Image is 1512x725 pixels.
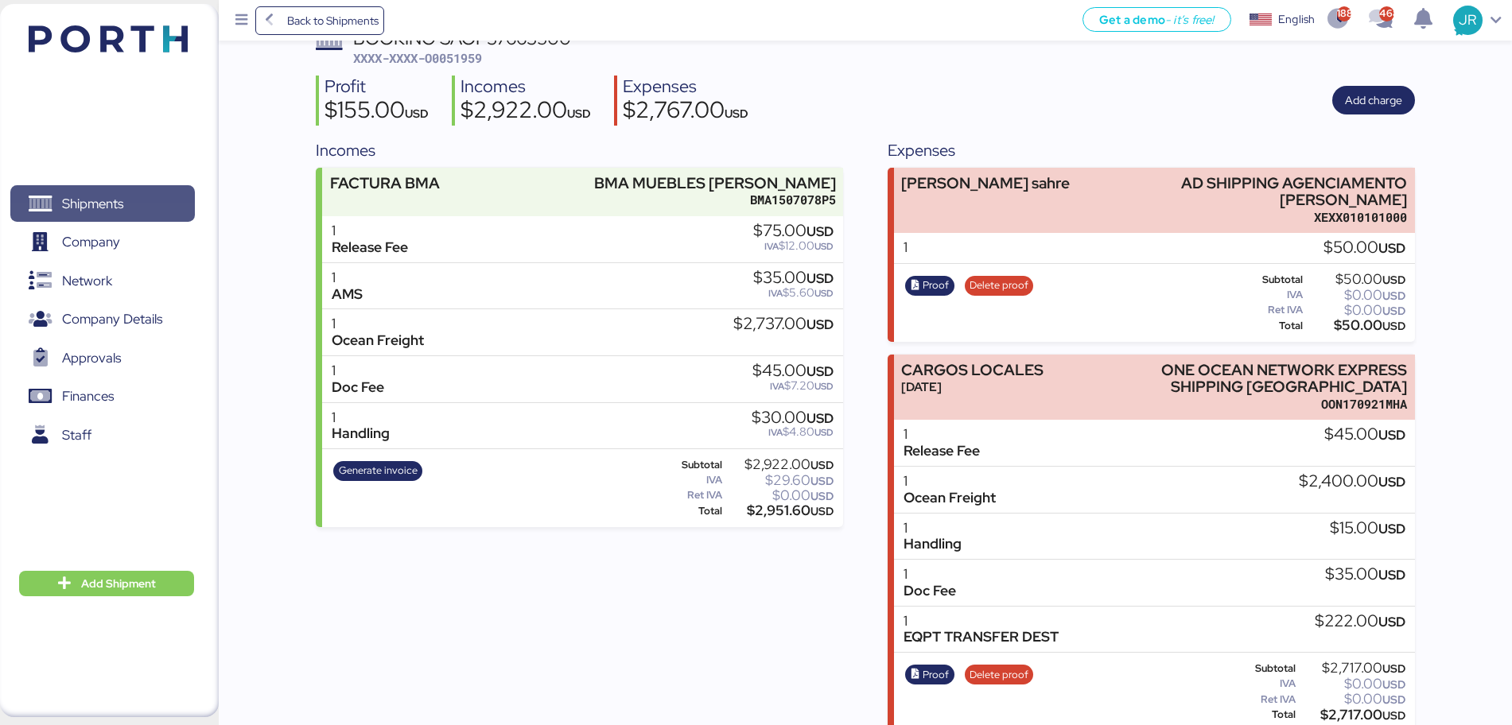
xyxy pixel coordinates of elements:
[594,192,836,208] div: BMA1507078P5
[287,11,379,30] span: Back to Shipments
[316,138,843,162] div: Incomes
[807,409,834,427] span: USD
[623,99,748,126] div: $2,767.00
[904,583,956,599] div: Doc Fee
[1234,304,1303,316] div: Ret IVA
[1306,320,1406,331] div: $50.00
[1104,396,1408,413] div: OON170921MHA
[325,99,429,126] div: $155.00
[1382,319,1405,333] span: USD
[753,223,834,240] div: $75.00
[62,347,121,370] span: Approvals
[1306,273,1406,285] div: $50.00
[904,566,956,583] div: 1
[725,505,834,517] div: $2,951.60
[1234,289,1303,300] div: IVA
[1299,678,1405,690] div: $0.00
[10,262,195,299] a: Network
[1299,662,1405,674] div: $2,717.00
[1382,304,1405,318] span: USD
[752,380,834,392] div: $7.20
[333,461,422,482] button: Generate invoice
[62,385,114,408] span: Finances
[725,475,834,487] div: $29.60
[332,425,390,442] div: Handling
[1382,289,1405,303] span: USD
[62,424,91,447] span: Staff
[904,443,980,459] div: Release Fee
[904,490,996,506] div: Ocean Freight
[753,240,834,252] div: $12.00
[255,6,385,35] a: Back to Shipments
[1378,520,1405,537] span: USD
[1459,10,1476,30] span: JR
[1382,661,1405,676] span: USD
[353,50,482,66] span: XXXX-XXXX-O0051959
[1323,239,1405,257] div: $50.00
[1332,86,1415,114] button: Add charge
[904,613,1059,630] div: 1
[10,185,195,222] a: Shipments
[1234,320,1303,331] div: Total
[807,362,834,380] span: USD
[901,175,1070,192] div: [PERSON_NAME] sahre
[814,240,834,253] span: USD
[753,269,834,287] div: $35.00
[904,426,980,443] div: 1
[752,426,834,438] div: $4.80
[807,223,834,240] span: USD
[332,223,408,239] div: 1
[810,504,834,518] span: USD
[332,379,384,396] div: Doc Fee
[1234,694,1296,705] div: Ret IVA
[904,629,1059,646] div: EQPT TRANSFER DEST
[904,520,962,537] div: 1
[965,665,1034,685] button: Delete proof
[1306,304,1406,316] div: $0.00
[332,409,390,426] div: 1
[1299,693,1405,705] div: $0.00
[888,138,1415,162] div: Expenses
[1378,473,1405,490] span: USD
[332,269,363,286] div: 1
[10,339,195,376] a: Approvals
[970,666,1028,684] span: Delete proof
[810,458,834,472] span: USD
[770,380,784,393] span: IVA
[339,462,418,479] span: Generate invoice
[228,7,255,34] button: Menu
[725,459,834,471] div: $2,922.00
[1378,426,1405,444] span: USD
[753,287,834,299] div: $5.60
[405,106,429,121] span: USD
[19,571,194,596] button: Add Shipment
[1234,663,1296,674] div: Subtotal
[1299,709,1405,721] div: $2,717.00
[332,316,424,332] div: 1
[814,426,834,439] span: USD
[1306,289,1406,301] div: $0.00
[1299,473,1405,490] div: $2,400.00
[1104,362,1408,395] div: ONE OCEAN NETWORK EXPRESS SHIPPING [GEOGRAPHIC_DATA]
[1234,709,1296,720] div: Total
[905,276,954,297] button: Proof
[733,316,834,333] div: $2,737.00
[725,106,748,121] span: USD
[1330,520,1405,537] div: $15.00
[904,536,962,552] div: Handling
[1278,11,1315,28] div: English
[965,276,1034,297] button: Delete proof
[10,378,195,415] a: Finances
[904,473,996,490] div: 1
[62,308,162,331] span: Company Details
[901,378,1044,395] div: [DATE]
[764,240,779,253] span: IVA
[332,286,363,303] div: AMS
[332,362,384,379] div: 1
[1234,274,1303,285] div: Subtotal
[1234,678,1296,689] div: IVA
[970,277,1028,294] span: Delete proof
[1345,91,1402,110] span: Add charge
[923,277,949,294] span: Proof
[814,380,834,393] span: USD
